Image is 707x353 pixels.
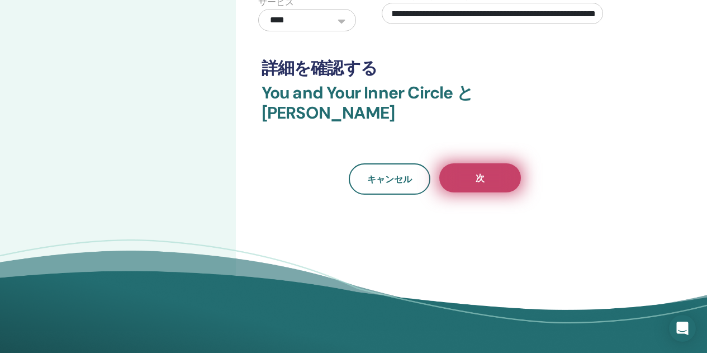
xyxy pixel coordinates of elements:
button: 次 [439,163,521,192]
div: Open Intercom Messenger [669,315,696,342]
a: キャンセル [349,163,430,195]
span: 次 [476,172,485,184]
h3: You and Your Inner Circle と [PERSON_NAME] [262,83,609,137]
h3: 詳細を確認する [262,58,609,78]
span: キャンセル [367,173,412,185]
